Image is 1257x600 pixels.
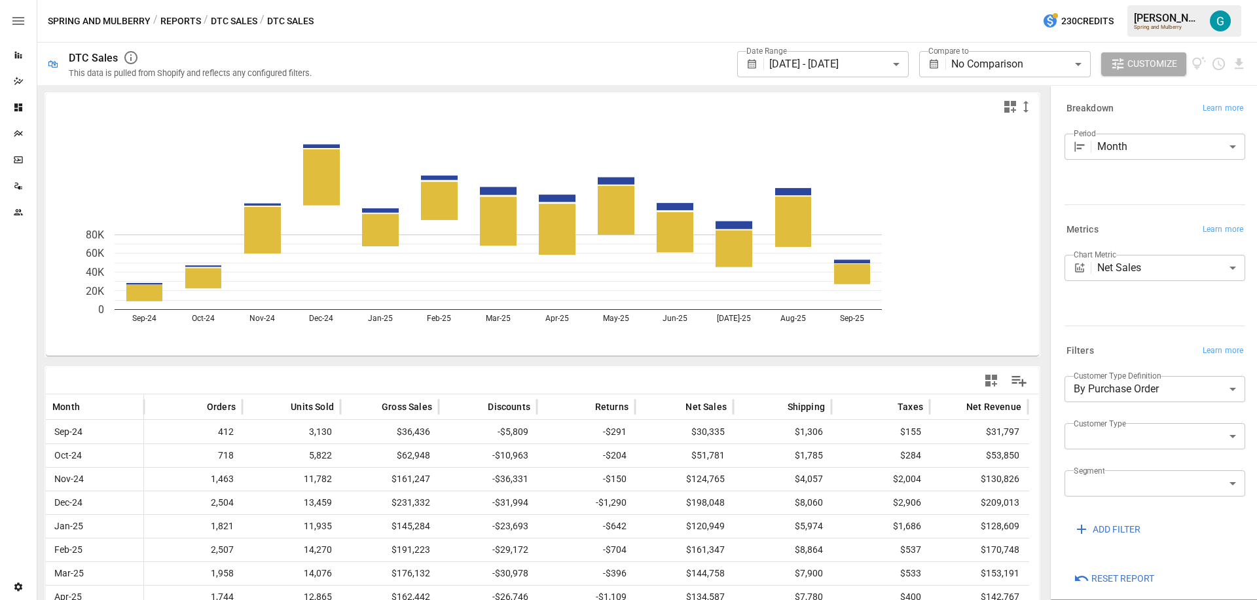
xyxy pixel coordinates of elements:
[1097,134,1245,160] div: Month
[86,247,105,259] text: 60K
[740,515,825,538] span: $5,974
[898,400,923,413] span: Taxes
[1127,56,1177,72] span: Customize
[153,13,158,29] div: /
[151,562,236,585] span: 1,958
[249,491,334,514] span: 13,459
[132,314,156,323] text: Sep-24
[48,58,58,70] div: 🛍
[936,421,1021,443] span: $31,797
[347,538,432,561] span: $191,223
[642,562,727,585] span: $144,758
[347,515,432,538] span: $145,284
[543,468,628,491] span: -$150
[52,538,137,561] span: Feb-25
[666,398,684,416] button: Sort
[1134,12,1202,24] div: [PERSON_NAME]
[1074,249,1116,260] label: Chart Metric
[249,314,275,323] text: Nov-24
[486,314,511,323] text: Mar-25
[936,562,1021,585] span: $153,191
[543,491,628,514] span: -$1,290
[717,314,751,323] text: [DATE]-25
[69,52,118,64] div: DTC Sales
[309,314,333,323] text: Dec-24
[928,45,969,56] label: Compare to
[445,491,530,514] span: -$31,994
[347,468,432,491] span: $161,247
[347,562,432,585] span: $176,132
[362,398,380,416] button: Sort
[1061,13,1114,29] span: 230 Credits
[445,538,530,561] span: -$29,172
[878,398,896,416] button: Sort
[1211,56,1226,71] button: Schedule report
[488,400,530,413] span: Discounts
[1065,517,1150,541] button: ADD FILTER
[543,421,628,443] span: -$291
[595,400,628,413] span: Returns
[769,51,908,77] div: [DATE] - [DATE]
[151,515,236,538] span: 1,821
[740,421,825,443] span: $1,306
[1203,345,1243,358] span: Learn more
[160,13,201,29] button: Reports
[211,13,257,29] button: DTC Sales
[575,398,594,416] button: Sort
[249,468,334,491] span: 11,782
[936,491,1021,514] span: $209,013
[69,68,312,78] div: This data is pulled from Shopify and reflects any configured filters.
[838,562,923,585] span: $533
[347,421,432,443] span: $36,436
[291,400,334,413] span: Units Sold
[936,444,1021,467] span: $53,850
[192,314,215,323] text: Oct-24
[936,468,1021,491] span: $130,826
[445,468,530,491] span: -$36,331
[207,400,236,413] span: Orders
[740,562,825,585] span: $7,900
[840,314,864,323] text: Sep-25
[1066,102,1114,116] h6: Breakdown
[151,421,236,443] span: 412
[740,468,825,491] span: $4,057
[86,229,105,241] text: 80K
[1066,223,1099,237] h6: Metrics
[966,400,1021,413] span: Net Revenue
[1066,344,1094,358] h6: Filters
[740,538,825,561] span: $8,864
[838,468,923,491] span: $2,004
[52,444,137,467] span: Oct-24
[642,515,727,538] span: $120,949
[86,266,105,278] text: 40K
[1192,52,1207,76] button: View documentation
[545,314,569,323] text: Apr-25
[1091,571,1154,587] span: Reset Report
[1065,567,1163,591] button: Reset Report
[48,13,151,29] button: Spring and Mulberry
[151,491,236,514] span: 2,504
[52,515,137,538] span: Jan-25
[249,538,334,561] span: 14,270
[1231,56,1247,71] button: Download report
[543,538,628,561] span: -$704
[951,51,1090,77] div: No Comparison
[768,398,786,416] button: Sort
[151,444,236,467] span: 718
[427,314,451,323] text: Feb-25
[1074,370,1161,381] label: Customer Type Definition
[151,468,236,491] span: 1,463
[1210,10,1231,31] div: Gavin Acres
[151,538,236,561] span: 2,507
[1065,376,1245,402] div: By Purchase Order
[838,421,923,443] span: $155
[52,491,137,514] span: Dec-24
[603,314,629,323] text: May-25
[347,491,432,514] span: $231,332
[642,444,727,467] span: $51,781
[468,398,486,416] button: Sort
[1101,52,1186,76] button: Customize
[249,421,334,443] span: 3,130
[947,398,965,416] button: Sort
[1093,521,1140,538] span: ADD FILTER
